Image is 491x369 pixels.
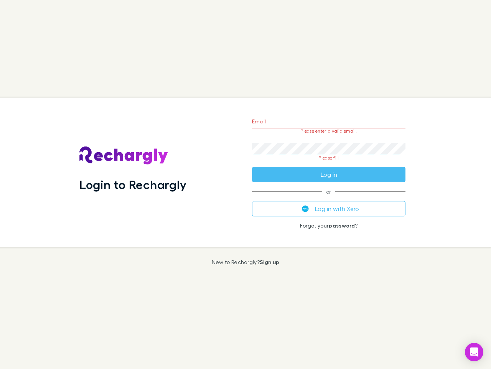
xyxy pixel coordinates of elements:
p: Please enter a valid email. [252,128,405,134]
a: password [329,222,355,229]
img: Rechargly's Logo [79,146,168,165]
p: New to Rechargly? [212,259,280,265]
a: Sign up [260,259,279,265]
span: or [252,191,405,192]
p: Forgot your ? [252,223,405,229]
h1: Login to Rechargly [79,177,186,192]
p: Please fill [252,155,405,161]
button: Log in with Xero [252,201,405,216]
button: Log in [252,167,405,182]
div: Open Intercom Messenger [465,343,483,361]
img: Xero's logo [302,205,309,212]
